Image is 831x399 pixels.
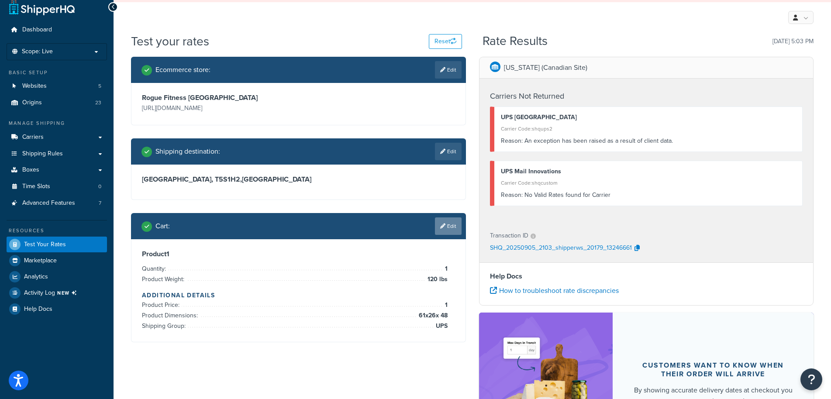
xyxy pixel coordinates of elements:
p: SHQ_20250905_2103_shipperws_20179_13246661 [490,242,632,255]
span: Reason: [501,136,523,145]
button: Reset [429,34,462,49]
h4: Help Docs [490,271,803,282]
span: Shipping Rules [22,150,63,158]
span: Product Dimensions: [142,311,200,320]
a: Edit [435,217,462,235]
a: Edit [435,143,462,160]
h2: Shipping destination : [155,148,220,155]
a: Time Slots0 [7,179,107,195]
li: [object Object] [7,285,107,301]
span: Websites [22,83,47,90]
li: Advanced Features [7,195,107,211]
a: Help Docs [7,301,107,317]
span: Dashboard [22,26,52,34]
p: [US_STATE] (Canadian Site) [504,62,587,74]
a: Test Your Rates [7,237,107,252]
h2: Rate Results [483,34,548,48]
div: Carrier Code: shqups2 [501,123,796,135]
div: UPS [GEOGRAPHIC_DATA] [501,111,796,124]
a: Activity LogNEW [7,285,107,301]
span: Activity Log [24,287,80,299]
span: 0 [98,183,101,190]
a: Shipping Rules [7,146,107,162]
a: Analytics [7,269,107,285]
span: Marketplace [24,257,57,265]
a: Advanced Features7 [7,195,107,211]
div: Carrier Code: shqcustom [501,177,796,189]
span: Product Price: [142,300,182,310]
li: Origins [7,95,107,111]
a: Marketplace [7,253,107,268]
li: Websites [7,78,107,94]
span: Test Your Rates [24,241,66,248]
span: Carriers [22,134,44,141]
span: 1 [443,264,448,274]
span: Reason: [501,190,523,199]
div: No Valid Rates found for Carrier [501,189,796,201]
a: Boxes [7,162,107,178]
span: 23 [95,99,101,107]
div: Manage Shipping [7,120,107,127]
a: Origins23 [7,95,107,111]
span: NEW [57,289,80,296]
div: Customers want to know when their order will arrive [634,361,793,378]
div: An exception has been raised as a result of client data. [501,135,796,147]
span: Quantity: [142,264,168,273]
span: Origins [22,99,42,107]
h4: Carriers Not Returned [490,90,803,102]
span: Analytics [24,273,48,281]
h3: Rogue Fitness [GEOGRAPHIC_DATA] [142,93,296,102]
h2: Cart : [155,222,170,230]
span: 1 [443,300,448,310]
span: Product Weight: [142,275,186,284]
h2: Ecommerce store : [155,66,210,74]
h4: Additional Details [142,291,455,300]
div: Basic Setup [7,69,107,76]
span: UPS [434,321,448,331]
span: Boxes [22,166,39,174]
p: [DATE] 5:03 PM [772,35,814,48]
button: Open Resource Center [800,368,822,390]
h3: Product 1 [142,250,455,258]
span: 61 x 26 x 48 [417,310,448,321]
span: Time Slots [22,183,50,190]
div: Resources [7,227,107,234]
span: Scope: Live [22,48,53,55]
h1: Test your rates [131,33,209,50]
span: 7 [99,199,101,207]
a: Websites5 [7,78,107,94]
a: How to troubleshoot rate discrepancies [490,285,619,296]
span: Shipping Group: [142,321,188,330]
p: Transaction ID [490,230,528,242]
a: Edit [435,61,462,79]
h3: [GEOGRAPHIC_DATA], T5S1H2 , [GEOGRAPHIC_DATA] [142,175,455,184]
a: Carriers [7,129,107,145]
a: Dashboard [7,22,107,38]
span: Advanced Features [22,199,75,207]
span: 120 lbs [425,274,448,285]
div: UPS Mail Innovations [501,165,796,178]
p: [URL][DOMAIN_NAME] [142,102,296,114]
li: Time Slots [7,179,107,195]
span: Help Docs [24,306,52,313]
span: 5 [98,83,101,90]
